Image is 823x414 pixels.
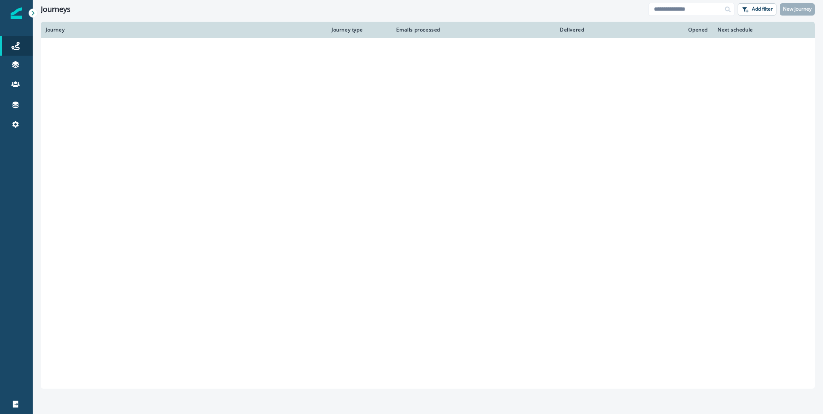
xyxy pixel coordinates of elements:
[450,27,584,33] div: Delivered
[718,27,790,33] div: Next schedule
[41,5,71,14] h1: Journeys
[780,3,815,16] button: New journey
[738,3,776,16] button: Add filter
[752,6,773,12] p: Add filter
[11,7,22,19] img: Inflection
[332,27,383,33] div: Journey type
[594,27,708,33] div: Opened
[783,6,812,12] p: New journey
[46,27,322,33] div: Journey
[393,27,440,33] div: Emails processed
